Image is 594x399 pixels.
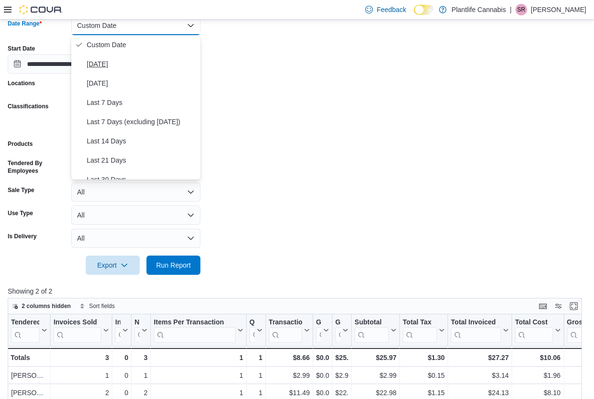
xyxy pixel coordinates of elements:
button: All [71,229,200,248]
p: | [510,4,512,15]
div: Total Tax [403,318,437,327]
div: [PERSON_NAME] [11,387,47,399]
span: Custom Date [87,39,197,51]
div: $3.14 [451,370,509,382]
span: Run Report [156,260,191,270]
span: Last 7 Days [87,97,197,108]
button: All [71,206,200,225]
input: Press the down key to open a popover containing a calendar. [8,54,100,74]
div: $10.06 [515,352,560,363]
button: Gross Sales [335,318,348,343]
label: Products [8,140,33,148]
div: Select listbox [71,35,200,180]
span: [DATE] [87,77,197,89]
label: Use Type [8,209,33,217]
div: Total Cost [515,318,553,343]
button: Invoices Ref [115,318,128,343]
div: $0.00 [316,370,329,382]
div: $0.00 [316,387,329,399]
span: Feedback [377,5,406,14]
div: $24.13 [451,387,509,399]
button: All [71,182,200,202]
div: $8.66 [269,352,310,363]
button: Enter fullscreen [568,300,580,312]
button: Sort fields [76,300,119,312]
div: $22.98 [355,387,396,399]
span: [DATE] [87,58,197,70]
div: $11.49 [269,387,310,399]
div: Qty Per Transaction [250,318,255,327]
div: Transaction Average [269,318,302,327]
div: 1 [154,352,243,363]
div: Subtotal [355,318,389,327]
div: Skyler Rowsell [515,4,527,15]
label: Locations [8,79,35,87]
label: Tendered By Employees [8,159,67,175]
img: Cova [19,5,63,14]
div: Tendered Employee [11,318,40,327]
p: [PERSON_NAME] [531,4,586,15]
span: Export [92,256,134,275]
div: 1 [154,387,243,399]
button: Custom Date [71,16,200,35]
button: Items Per Transaction [154,318,243,343]
div: 3 [53,352,109,363]
div: 0 [115,352,128,363]
button: Tendered Employee [11,318,47,343]
div: $1.30 [403,352,445,363]
div: $1.96 [515,370,560,382]
button: Qty Per Transaction [250,318,263,343]
button: Invoices Sold [53,318,109,343]
button: Net Sold [134,318,147,343]
div: $2.99 [335,370,348,382]
div: Gross Sales [335,318,341,327]
div: $1.15 [403,387,445,399]
div: $25.97 [335,352,348,363]
span: 2 columns hidden [22,302,71,310]
div: Invoices Sold [53,318,101,343]
button: Total Cost [515,318,560,343]
button: Keyboard shortcuts [537,300,549,312]
div: Net Sold [134,318,140,343]
label: Is Delivery [8,232,37,240]
div: Gift Card Sales [316,318,321,343]
div: Gift Cards [316,318,321,327]
button: Subtotal [355,318,396,343]
button: 2 columns hidden [8,300,75,312]
label: Classifications [8,103,49,110]
div: Invoices Ref [115,318,120,343]
div: 1 [134,370,147,382]
label: Sale Type [8,186,34,194]
div: $0.00 [316,352,329,363]
label: Date Range [8,20,42,27]
div: $2.99 [355,370,396,382]
label: Start Date [8,45,35,52]
button: Display options [553,300,564,312]
div: 1 [250,352,263,363]
span: Last 30 Days [87,174,197,185]
div: 1 [53,370,109,382]
div: Net Sold [134,318,140,327]
div: 2 [134,387,147,399]
div: Total Invoiced [451,318,501,343]
button: Export [86,256,140,275]
div: Invoices Sold [53,318,101,327]
input: Dark Mode [414,5,434,15]
button: Total Invoiced [451,318,509,343]
span: Last 7 Days (excluding [DATE]) [87,116,197,128]
div: [PERSON_NAME] [11,370,47,382]
div: $8.10 [515,387,560,399]
button: Run Report [146,256,200,275]
div: Invoices Ref [115,318,120,327]
div: 1 [250,387,263,399]
button: Total Tax [403,318,445,343]
span: Last 14 Days [87,135,197,147]
div: 1 [250,370,263,382]
div: Total Invoiced [451,318,501,327]
div: 2 [53,387,109,399]
div: $0.15 [403,370,445,382]
div: Total Cost [515,318,553,327]
div: Totals [11,352,47,363]
div: 0 [115,370,128,382]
